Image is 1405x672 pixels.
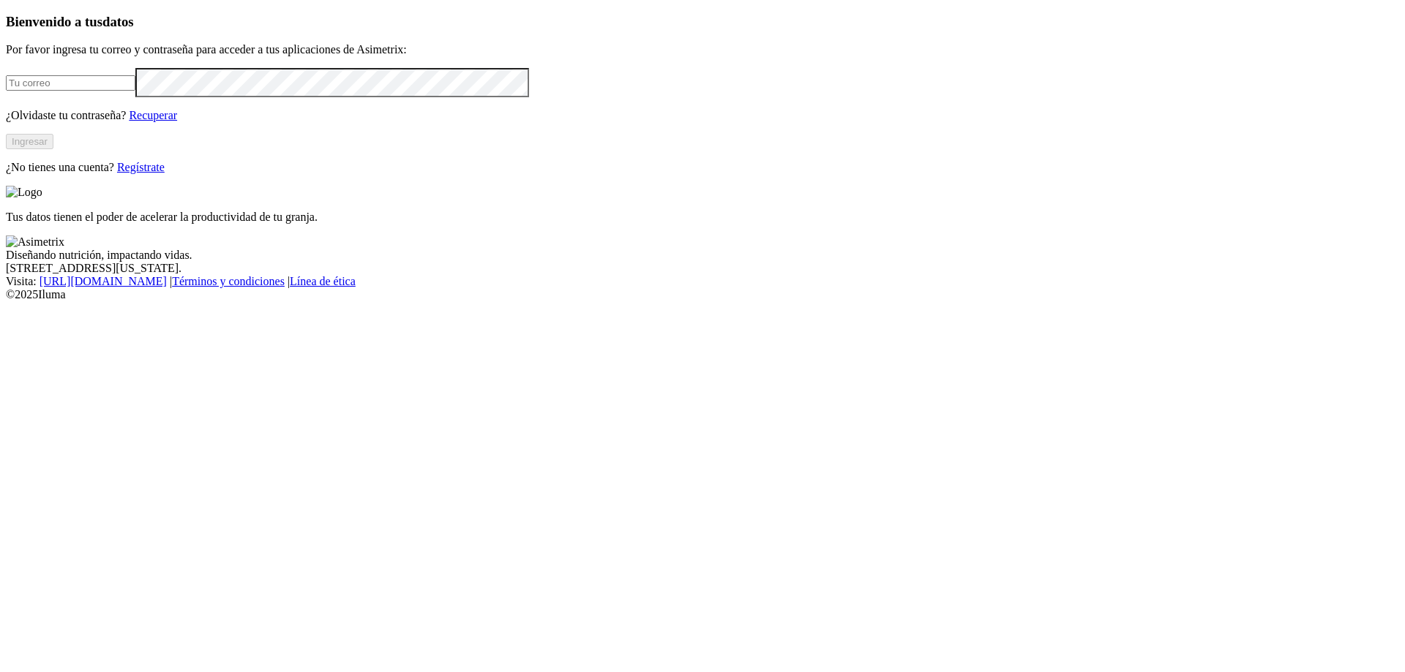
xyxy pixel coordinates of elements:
[6,262,1399,275] div: [STREET_ADDRESS][US_STATE].
[6,275,1399,288] div: Visita : | |
[6,186,42,199] img: Logo
[6,249,1399,262] div: Diseñando nutrición, impactando vidas.
[6,75,135,91] input: Tu correo
[6,235,64,249] img: Asimetrix
[6,161,1399,174] p: ¿No tienes una cuenta?
[6,211,1399,224] p: Tus datos tienen el poder de acelerar la productividad de tu granja.
[129,109,177,121] a: Recuperar
[6,43,1399,56] p: Por favor ingresa tu correo y contraseña para acceder a tus aplicaciones de Asimetrix:
[102,14,134,29] span: datos
[6,134,53,149] button: Ingresar
[6,14,1399,30] h3: Bienvenido a tus
[290,275,356,287] a: Línea de ética
[6,109,1399,122] p: ¿Olvidaste tu contraseña?
[172,275,285,287] a: Términos y condiciones
[117,161,165,173] a: Regístrate
[6,288,1399,301] div: © 2025 Iluma
[40,275,167,287] a: [URL][DOMAIN_NAME]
